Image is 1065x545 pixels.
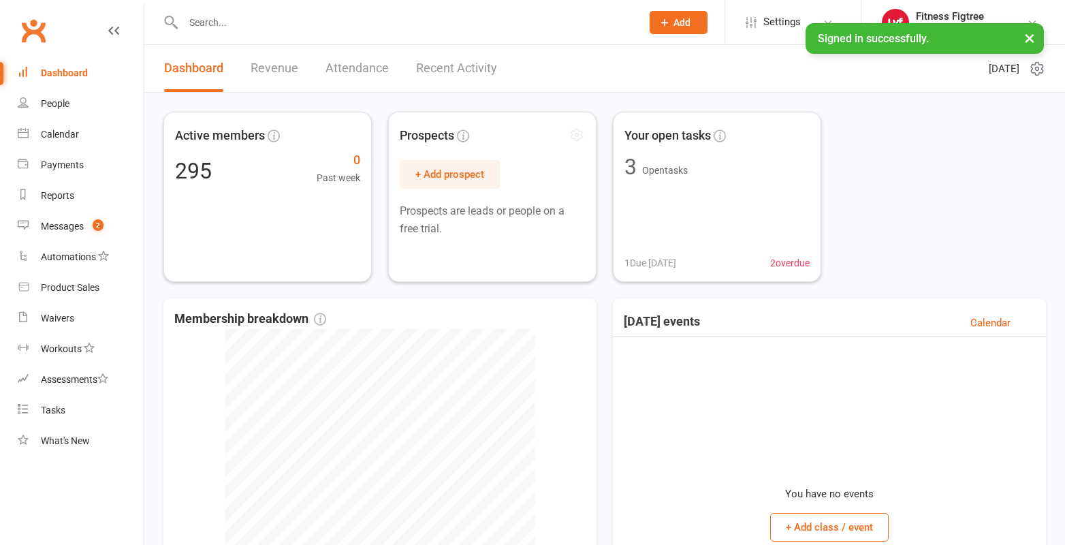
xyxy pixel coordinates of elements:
[916,22,996,35] div: 247 Fitness Figtree
[18,242,144,272] a: Automations
[400,125,454,145] span: Prospects
[642,165,688,176] span: Open tasks
[175,126,265,146] span: Active members
[41,374,108,385] div: Assessments
[624,315,700,331] h3: [DATE] events
[41,129,79,140] div: Calendar
[18,58,144,89] a: Dashboard
[18,89,144,119] a: People
[416,45,497,92] a: Recent Activity
[41,67,88,78] div: Dashboard
[400,202,585,237] p: Prospects are leads or people on a free trial.
[916,10,996,22] div: Fitness Figtree
[624,255,676,270] span: 1 Due [DATE]
[970,315,1011,331] a: Calendar
[18,303,144,334] a: Waivers
[1017,23,1042,52] button: ×
[18,426,144,456] a: What's New
[41,435,90,446] div: What's New
[785,486,874,502] p: You have no events
[179,13,632,32] input: Search...
[989,61,1019,77] span: [DATE]
[41,221,84,232] div: Messages
[164,45,223,92] a: Dashboard
[175,160,212,182] div: 295
[41,313,74,324] div: Waivers
[400,160,500,189] button: + Add prospect
[18,211,144,242] a: Messages 2
[16,14,50,48] a: Clubworx
[41,343,82,354] div: Workouts
[174,309,326,329] span: Membership breakdown
[93,219,104,231] span: 2
[41,251,96,262] div: Automations
[770,255,810,270] span: 2 overdue
[251,45,298,92] a: Revenue
[41,98,69,109] div: People
[882,9,909,36] img: thumb_image1753610192.png
[18,150,144,181] a: Payments
[18,272,144,303] a: Product Sales
[650,11,708,34] button: Add
[624,126,711,146] span: Your open tasks
[317,151,360,170] span: 0
[624,156,637,178] div: 3
[18,395,144,426] a: Tasks
[41,159,84,170] div: Payments
[41,405,65,416] div: Tasks
[325,45,389,92] a: Attendance
[41,190,74,201] div: Reports
[770,513,889,542] button: + Add class / event
[763,7,801,37] span: Settings
[18,119,144,150] a: Calendar
[818,32,929,45] span: Signed in successfully.
[317,170,360,185] span: Past week
[18,364,144,395] a: Assessments
[41,282,99,293] div: Product Sales
[18,181,144,211] a: Reports
[673,17,690,28] span: Add
[18,334,144,364] a: Workouts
